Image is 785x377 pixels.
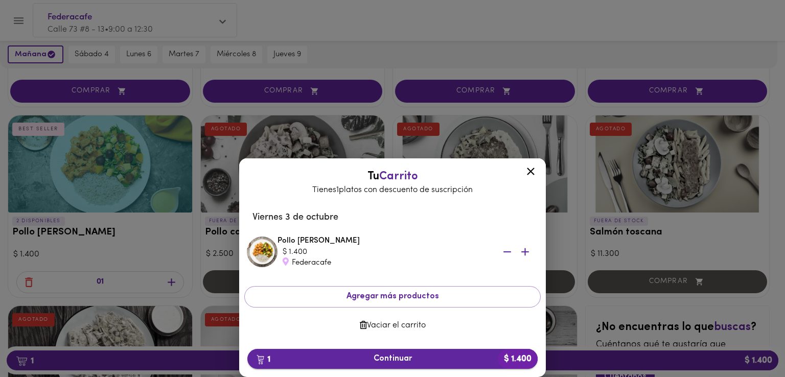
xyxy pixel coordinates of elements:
button: Agregar más productos [244,286,541,307]
p: Tienes 1 platos con descuento de suscripción [249,184,536,196]
iframe: Messagebird Livechat Widget [726,318,775,367]
div: Pollo [PERSON_NAME] [278,235,538,268]
span: Agregar más productos [253,292,532,301]
button: 1Continuar$ 1.400 [247,349,538,369]
div: $ 1.400 [283,247,487,257]
button: Vaciar el carrito [244,316,541,336]
div: Federacafe [283,257,487,268]
img: cart.png [257,355,264,365]
b: $ 1.400 [498,349,538,369]
li: Viernes 3 de octubre [244,205,541,230]
img: Pollo Tikka Massala [247,237,278,267]
span: Carrito [379,171,418,182]
span: Vaciar el carrito [252,321,533,331]
b: 1 [250,352,276,366]
div: Tu [249,169,536,196]
span: Continuar [256,354,529,364]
